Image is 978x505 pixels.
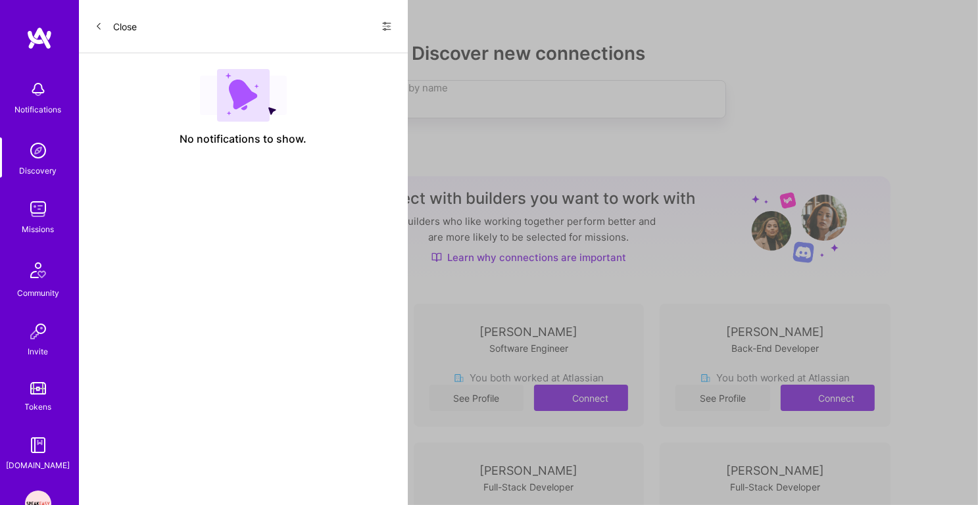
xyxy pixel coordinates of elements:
img: Invite [25,318,51,345]
div: Notifications [15,103,62,116]
img: discovery [25,137,51,164]
div: Discovery [20,164,57,178]
div: Missions [22,222,55,236]
div: Invite [28,345,49,358]
img: bell [25,76,51,103]
span: No notifications to show. [180,132,307,146]
img: tokens [30,382,46,395]
div: Tokens [25,400,52,414]
img: logo [26,26,53,50]
div: Community [17,286,59,300]
img: teamwork [25,196,51,222]
img: empty [200,69,287,122]
img: guide book [25,432,51,458]
img: Community [22,254,54,286]
div: [DOMAIN_NAME] [7,458,70,472]
button: Close [95,16,137,37]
